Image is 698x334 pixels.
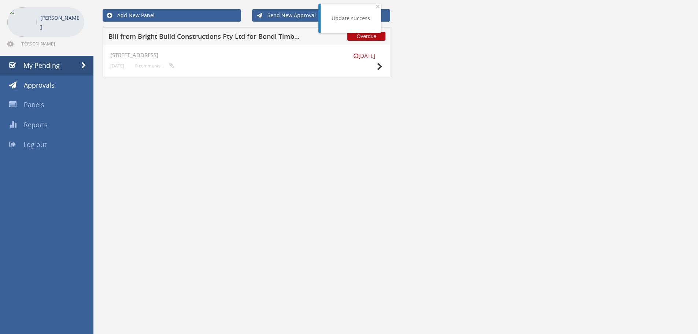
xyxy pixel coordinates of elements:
span: Log out [23,140,47,149]
p: [PERSON_NAME] [40,13,81,32]
span: My Pending [23,61,60,70]
small: [DATE] [110,63,124,69]
small: [DATE] [346,52,383,60]
span: Panels [24,100,44,109]
div: Update success [332,15,370,22]
h4: [STREET_ADDRESS] [110,52,383,58]
small: 0 comments... [135,63,174,69]
a: Send New Approval [252,9,391,22]
span: [PERSON_NAME][EMAIL_ADDRESS][DOMAIN_NAME] [21,41,83,47]
span: Overdue [347,32,385,41]
span: Approvals [24,81,55,89]
span: Reports [24,120,48,129]
a: Add New Panel [103,9,241,22]
h5: Bill from Bright Build Constructions Pty Ltd for Bondi Timber & Hardware [108,33,302,42]
span: × [376,1,380,11]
